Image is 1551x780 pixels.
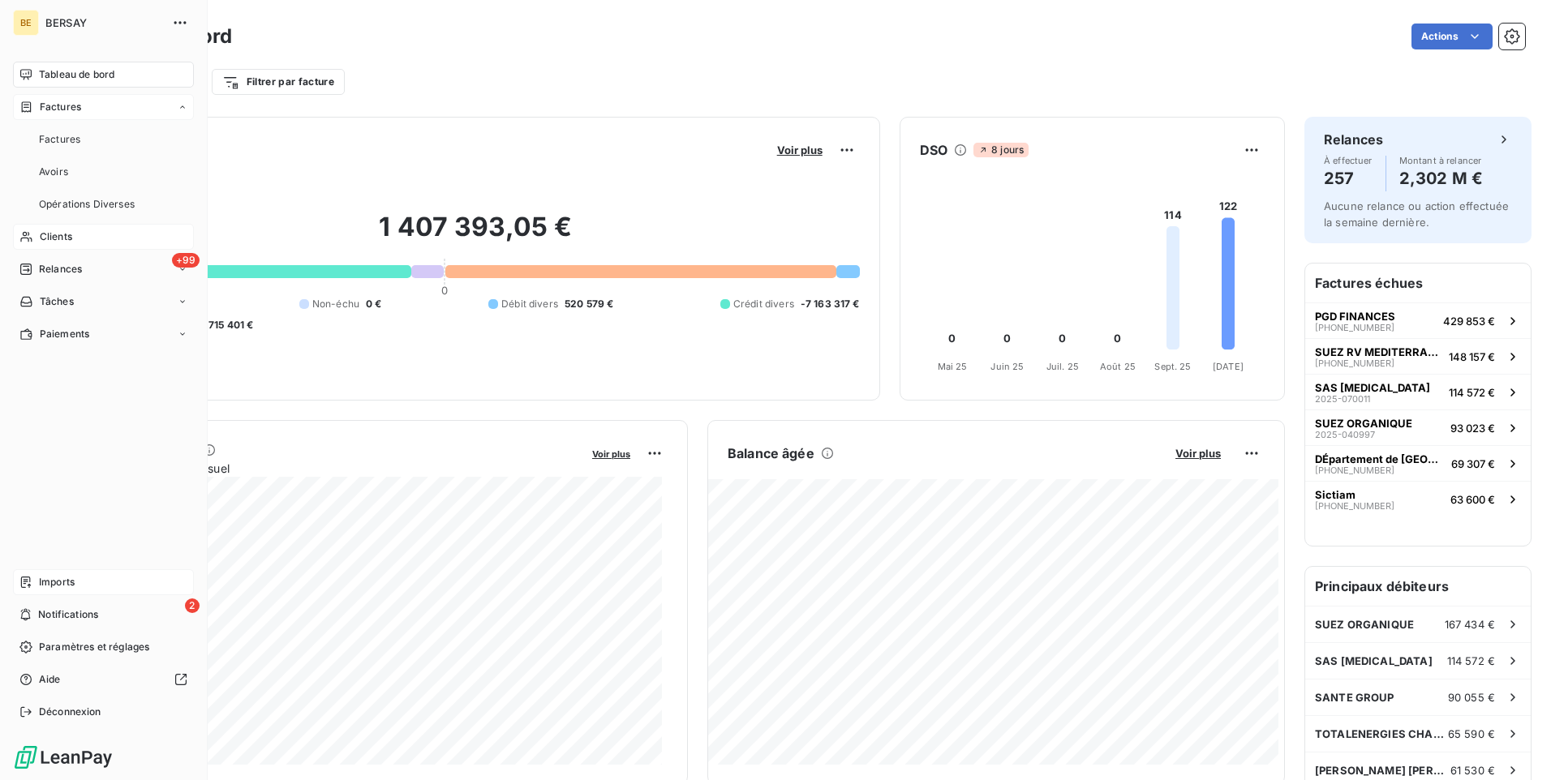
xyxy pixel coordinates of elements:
span: 2025-040997 [1315,430,1375,439]
span: Montant à relancer [1399,156,1483,165]
span: 0 [441,284,448,297]
iframe: Intercom live chat [1496,725,1535,764]
tspan: Août 25 [1100,361,1136,372]
span: +99 [172,253,200,268]
span: 69 307 € [1451,457,1495,470]
span: Voir plus [592,448,630,460]
tspan: Sept. 25 [1154,361,1191,372]
button: PGD FINANCES[PHONE_NUMBER]429 853 € [1305,302,1531,338]
tspan: [DATE] [1213,361,1244,372]
span: 93 023 € [1450,422,1495,435]
span: [PERSON_NAME] [PERSON_NAME] [1315,764,1450,777]
span: TOTALENERGIES CHARGI [1315,727,1448,740]
tspan: Juil. 25 [1046,361,1079,372]
span: [PHONE_NUMBER] [1315,323,1394,332]
span: 61 530 € [1450,764,1495,777]
div: BE [13,10,39,36]
span: -715 401 € [204,318,254,332]
span: Aide [39,672,61,687]
span: Voir plus [777,144,823,156]
button: Actions [1411,24,1493,49]
button: Filtrer par facture [212,69,345,95]
span: Crédit divers [733,297,794,311]
span: SANTE GROUP [1315,691,1394,704]
button: Voir plus [1171,446,1226,461]
span: 167 434 € [1445,618,1495,631]
span: Factures [39,132,80,147]
button: DÉpartement de [GEOGRAPHIC_DATA][PHONE_NUMBER]69 307 € [1305,445,1531,481]
span: 429 853 € [1443,315,1495,328]
tspan: Juin 25 [990,361,1024,372]
span: Chiffre d'affaires mensuel [92,460,581,477]
button: Voir plus [772,143,827,157]
span: 90 055 € [1448,691,1495,704]
span: DÉpartement de [GEOGRAPHIC_DATA] [1315,452,1445,465]
span: Paiements [40,327,89,341]
span: [PHONE_NUMBER] [1315,501,1394,511]
h2: 1 407 393,05 € [92,211,860,259]
span: -7 163 317 € [801,297,860,311]
span: Relances [39,262,82,276]
span: Aucune relance ou action effectuée la semaine dernière. [1324,199,1509,229]
span: SAS [MEDICAL_DATA] [1315,654,1433,667]
a: Aide [13,666,194,692]
button: SUEZ ORGANIQUE2025-04099793 023 € [1305,409,1531,445]
span: SUEZ RV MEDITERRANEE [1315,345,1442,358]
span: 114 572 € [1447,654,1495,667]
h6: DSO [920,140,947,160]
span: SUEZ ORGANIQUE [1315,618,1414,631]
span: Factures [40,100,81,114]
span: Tâches [40,294,74,309]
span: 0 € [366,297,381,311]
span: BERSAY [45,16,162,29]
button: SUEZ RV MEDITERRANEE[PHONE_NUMBER]148 157 € [1305,338,1531,374]
span: Tableau de bord [39,67,114,82]
span: Paramètres et réglages [39,640,149,654]
span: 148 157 € [1449,350,1495,363]
span: 2 [185,598,200,613]
span: [PHONE_NUMBER] [1315,358,1394,368]
span: Débit divers [501,297,558,311]
span: À effectuer [1324,156,1373,165]
button: Voir plus [587,446,635,461]
span: 520 579 € [565,297,613,311]
h6: Balance âgée [728,444,814,463]
h6: Factures échues [1305,264,1531,302]
span: Imports [39,575,75,589]
span: PGD FINANCES [1315,310,1395,323]
span: [PHONE_NUMBER] [1315,465,1394,475]
h6: Relances [1324,130,1383,149]
h4: 2,302 M € [1399,165,1483,191]
span: 65 590 € [1448,727,1495,740]
span: SUEZ ORGANIQUE [1315,417,1412,430]
h4: 257 [1324,165,1373,191]
span: Non-échu [312,297,359,311]
span: Voir plus [1175,447,1221,460]
span: Déconnexion [39,705,101,719]
button: Sictiam[PHONE_NUMBER]63 600 € [1305,481,1531,516]
span: Opérations Diverses [39,197,135,212]
span: Avoirs [39,165,68,179]
span: 63 600 € [1450,493,1495,506]
h6: Principaux débiteurs [1305,567,1531,606]
button: SAS [MEDICAL_DATA]2025-070011114 572 € [1305,374,1531,409]
tspan: Mai 25 [937,361,967,372]
span: Clients [40,229,72,244]
span: SAS [MEDICAL_DATA] [1315,381,1430,394]
span: Notifications [38,607,98,622]
span: 2025-070011 [1315,394,1370,404]
span: 8 jours [973,143,1029,157]
span: 114 572 € [1449,386,1495,399]
span: Sictiam [1315,488,1356,501]
img: Logo LeanPay [13,744,114,770]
